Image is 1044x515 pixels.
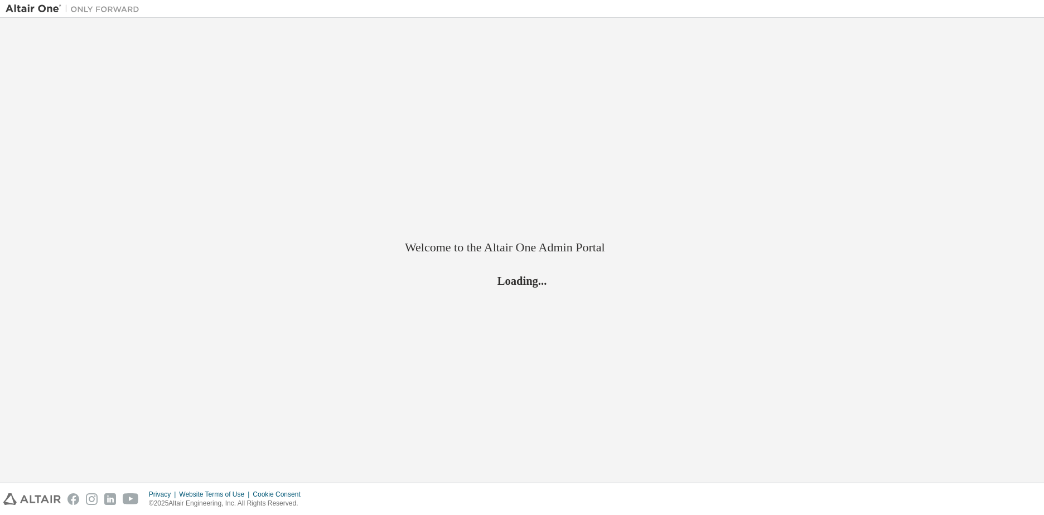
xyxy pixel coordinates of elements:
[123,493,139,505] img: youtube.svg
[6,3,145,14] img: Altair One
[405,274,639,288] h2: Loading...
[253,490,307,499] div: Cookie Consent
[405,240,639,255] h2: Welcome to the Altair One Admin Portal
[3,493,61,505] img: altair_logo.svg
[149,499,307,508] p: © 2025 Altair Engineering, Inc. All Rights Reserved.
[104,493,116,505] img: linkedin.svg
[149,490,179,499] div: Privacy
[179,490,253,499] div: Website Terms of Use
[86,493,98,505] img: instagram.svg
[67,493,79,505] img: facebook.svg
